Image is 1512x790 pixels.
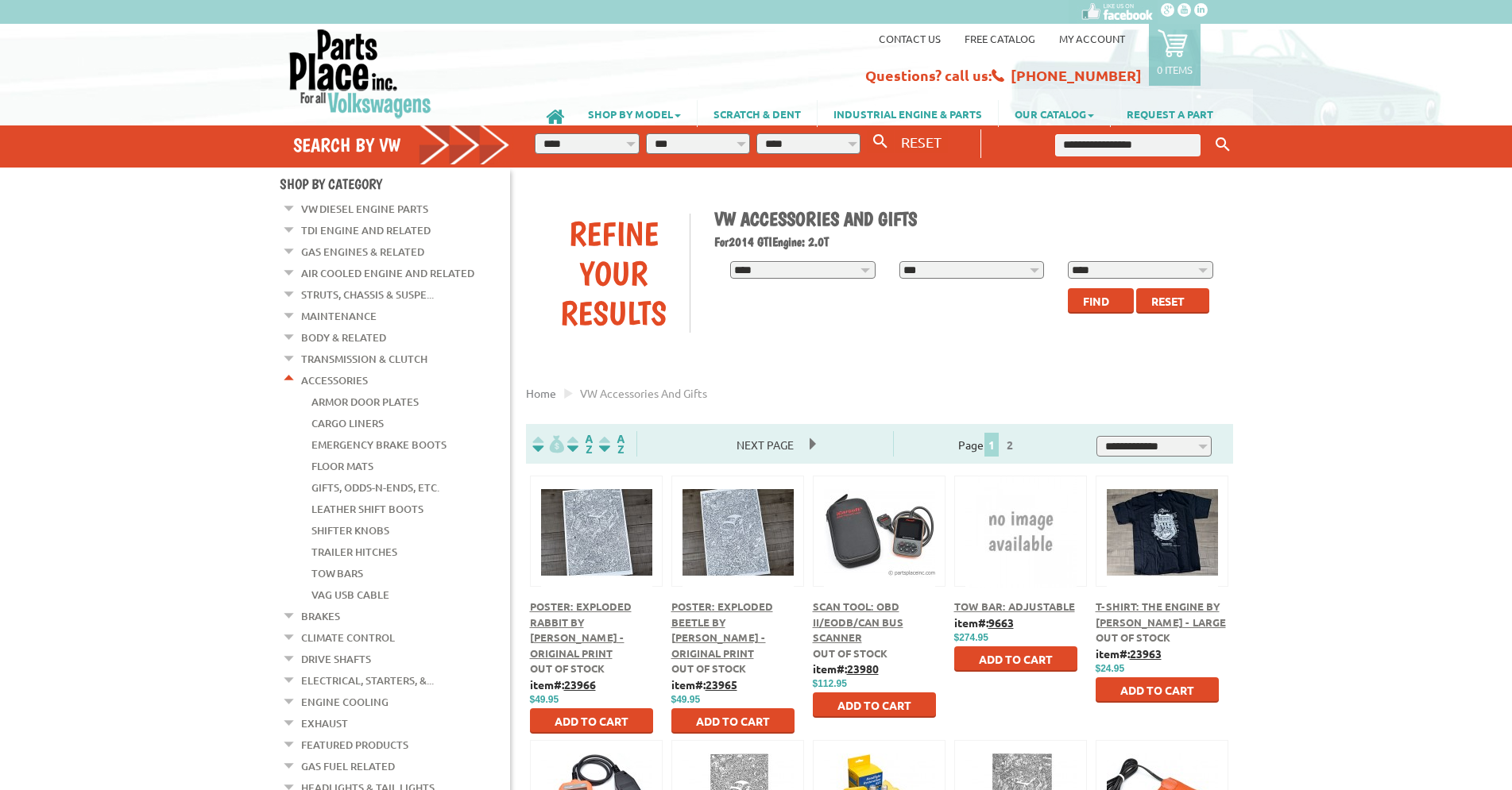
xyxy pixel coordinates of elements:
span: $274.95 [954,632,988,643]
span: $24.95 [1096,663,1125,674]
a: 2 [1003,437,1017,452]
a: VW Diesel Engine Parts [301,198,428,219]
a: Floor Mats [311,456,373,476]
button: Find [1068,288,1134,314]
a: Tow Bar: Adjustable [954,599,1075,613]
a: Poster: Exploded Rabbit by [PERSON_NAME] - Original Print [530,599,632,660]
span: VW accessories and gifts [580,386,707,400]
a: Gifts, Odds-n-Ends, Etc. [311,477,439,498]
b: item#: [813,661,879,676]
span: 1 [984,433,999,457]
a: Drive Shafts [301,649,371,669]
img: Sort by Sales Rank [596,435,628,453]
span: Engine: 2.0T [772,234,829,249]
a: Emergency Brake Boots [311,434,447,455]
span: $49.95 [530,694,559,705]
a: Gas Fuel Related [301,756,395,777]
button: RESET [895,130,948,153]
button: Search By VW... [867,130,894,153]
a: Maintenance [301,306,377,326]
button: Reset [1136,288,1209,314]
a: OUR CATALOG [999,100,1110,127]
a: Exhaust [301,713,348,734]
span: Add to Cart [555,714,628,728]
a: Gas Engines & Related [301,241,424,262]
u: 23965 [706,677,737,692]
a: VAG USB Cable [311,584,389,605]
img: Sort by Headline [564,435,596,453]
a: Accessories [301,370,368,391]
button: Add to Cart [813,692,936,718]
h4: Shop By Category [280,175,510,192]
span: RESET [901,133,942,150]
span: Find [1083,294,1109,308]
h2: 2014 GTI [714,234,1221,249]
a: 0 items [1149,24,1201,86]
p: 0 items [1157,63,1193,76]
button: Add to Cart [530,708,653,734]
a: Climate Control [301,627,395,648]
a: Home [526,386,556,400]
a: Struts, Chassis & Suspe... [301,284,434,305]
img: filterpricelow.svg [532,435,564,453]
a: Tow Bars [311,563,363,584]
a: Leather Shift Boots [311,499,423,519]
a: Engine Cooling [301,692,389,712]
a: Next Page [721,437,810,452]
a: REQUEST A PART [1111,100,1229,127]
a: My Account [1059,32,1125,45]
button: Keyword Search [1211,132,1235,158]
a: SCRATCH & DENT [698,100,817,127]
span: Out of stock [813,646,887,660]
span: Add to Cart [1120,683,1194,697]
a: Trailer Hitches [311,541,397,562]
button: Add to Cart [954,646,1077,672]
a: Shifter Knobs [311,520,389,541]
a: Featured Products [301,734,408,755]
a: Transmission & Clutch [301,349,427,369]
b: item#: [954,615,1014,630]
a: Poster: Exploded Beetle by [PERSON_NAME] - Original Print [671,599,773,660]
img: Parts Place Inc! [288,28,433,119]
span: Add to Cart [837,698,911,712]
span: Add to Cart [979,652,1053,666]
b: item#: [671,677,737,692]
h4: Search by VW [293,133,511,156]
a: Electrical, Starters, &... [301,670,434,691]
span: For [714,234,729,249]
button: Add to Cart [1096,677,1219,703]
b: item#: [1096,646,1162,661]
span: Add to Cart [696,714,770,728]
a: Body & Related [301,327,386,348]
u: 9663 [988,615,1014,630]
div: Page [893,431,1082,457]
a: Contact us [879,32,941,45]
b: item#: [530,677,596,692]
a: TDI Engine and Related [301,220,431,241]
span: Out of stock [1096,630,1170,644]
a: T-Shirt: The Engine by [PERSON_NAME] - Large [1096,599,1226,629]
a: Free Catalog [965,32,1035,45]
span: Next Page [721,433,810,457]
a: Scan Tool: OBD II/EODB/CAN bus Scanner [813,599,903,644]
u: 23966 [564,677,596,692]
h1: VW Accessories and Gifts [714,207,1221,230]
span: Out of stock [671,661,746,675]
span: Out of stock [530,661,605,675]
button: Add to Cart [671,708,795,734]
span: Reset [1151,294,1185,308]
a: Cargo Liners [311,413,384,434]
a: INDUSTRIAL ENGINE & PARTS [818,100,998,127]
span: $49.95 [671,694,701,705]
a: SHOP BY MODEL [572,100,697,127]
div: Refine Your Results [538,214,690,333]
u: 23980 [847,661,879,676]
u: 23963 [1130,646,1162,661]
a: Brakes [301,606,340,626]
